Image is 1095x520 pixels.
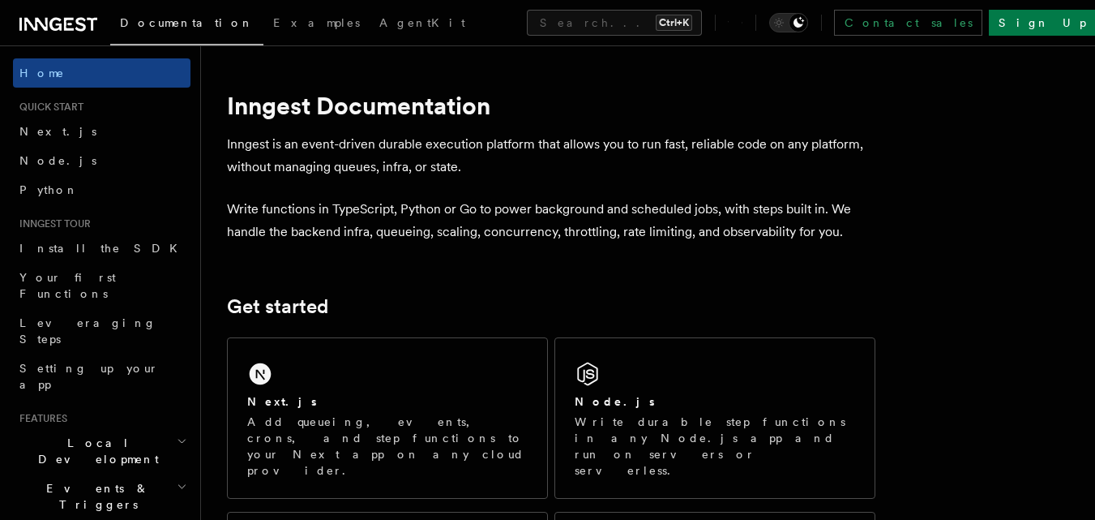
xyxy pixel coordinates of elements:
a: Home [13,58,190,88]
span: Quick start [13,101,83,114]
a: Next.js [13,117,190,146]
a: Your first Functions [13,263,190,308]
h2: Node.js [575,393,655,410]
kbd: Ctrl+K [656,15,692,31]
p: Inngest is an event-driven durable execution platform that allows you to run fast, reliable code ... [227,133,875,178]
button: Search...Ctrl+K [527,10,702,36]
span: Next.js [19,125,96,138]
span: Inngest tour [13,217,91,230]
button: Local Development [13,428,190,474]
button: Events & Triggers [13,474,190,519]
span: Home [19,65,65,81]
span: Examples [273,16,360,29]
a: Leveraging Steps [13,308,190,354]
p: Write durable step functions in any Node.js app and run on servers or serverless. [575,414,855,479]
p: Write functions in TypeScript, Python or Go to power background and scheduled jobs, with steps bu... [227,198,875,243]
h1: Inngest Documentation [227,91,875,120]
button: Toggle dark mode [769,13,808,32]
a: Get started [227,295,328,318]
span: Node.js [19,154,96,167]
a: Python [13,175,190,204]
a: AgentKit [370,5,475,44]
span: Features [13,412,67,425]
a: Examples [263,5,370,44]
span: AgentKit [379,16,465,29]
span: Local Development [13,435,177,467]
span: Events & Triggers [13,480,177,513]
a: Install the SDK [13,234,190,263]
span: Setting up your app [19,362,159,391]
span: Your first Functions [19,271,116,300]
a: Setting up your app [13,354,190,399]
span: Install the SDK [19,242,187,255]
a: Contact sales [834,10,982,36]
span: Documentation [120,16,254,29]
a: Documentation [110,5,263,45]
p: Add queueing, events, crons, and step functions to your Next app on any cloud provider. [247,414,528,479]
h2: Next.js [247,393,317,410]
a: Next.jsAdd queueing, events, crons, and step functions to your Next app on any cloud provider. [227,337,548,499]
span: Leveraging Steps [19,316,156,346]
span: Python [19,183,79,196]
a: Node.jsWrite durable step functions in any Node.js app and run on servers or serverless. [554,337,875,499]
a: Node.js [13,146,190,175]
